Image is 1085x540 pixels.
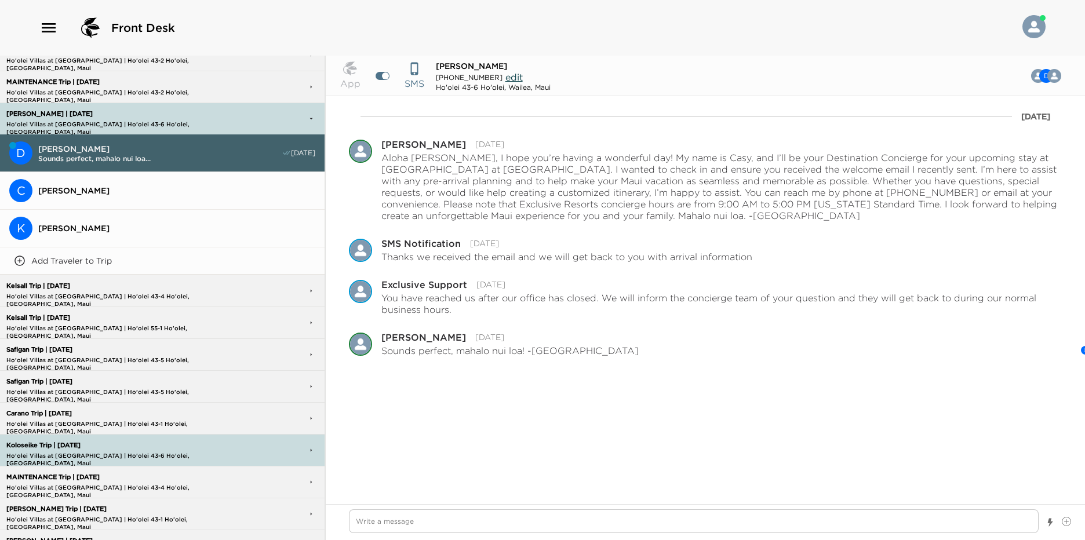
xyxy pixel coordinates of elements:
[505,71,523,83] span: edit
[111,20,175,36] span: Front Desk
[1046,512,1054,532] button: Show templates
[349,509,1039,533] textarea: Write a message
[349,140,372,163] img: C
[38,223,315,233] span: [PERSON_NAME]
[3,282,254,290] p: Kelsall Trip | [DATE]
[3,420,254,428] p: Ho'olei Villas at [GEOGRAPHIC_DATA] | Ho'olei 43-1 Ho'olei, [GEOGRAPHIC_DATA], Maui
[9,217,32,240] div: Kevin Chapman
[3,89,254,96] p: Ho'olei Villas at [GEOGRAPHIC_DATA] | Ho'olei 43-2 Ho'olei, [GEOGRAPHIC_DATA], Maui
[9,179,32,202] div: C
[3,110,254,118] p: [PERSON_NAME] | [DATE]
[381,333,466,342] div: [PERSON_NAME]
[1047,69,1061,83] img: C
[3,452,254,459] p: Ho'olei Villas at [GEOGRAPHIC_DATA] | Ho'olei 43-6 Ho'olei, [GEOGRAPHIC_DATA], Maui
[470,238,499,249] time: 2025-08-24T22:33:59.039Z
[9,179,32,202] div: Cathie Archibald
[9,141,32,165] div: Don Archibald
[436,73,503,82] span: [PHONE_NUMBER]
[475,139,504,149] time: 2025-08-24T22:15:28.585Z
[3,442,254,449] p: Koloseike Trip | [DATE]
[3,378,254,385] p: Safigan Trip | [DATE]
[3,516,254,523] p: Ho'olei Villas at [GEOGRAPHIC_DATA] | Ho'olei 43-1 Ho'olei, [GEOGRAPHIC_DATA], Maui
[291,148,315,158] span: [DATE]
[349,140,372,163] div: Casy Villalun
[77,14,104,42] img: logo
[3,57,254,64] p: Ho'olei Villas at [GEOGRAPHIC_DATA] | Ho'olei 43-2 Ho'olei, [GEOGRAPHIC_DATA], Maui
[9,217,32,240] div: K
[3,121,254,128] p: Ho'olei Villas at [GEOGRAPHIC_DATA] | Ho'olei 43-6 Ho'olei, [GEOGRAPHIC_DATA], Maui
[3,78,254,86] p: MAINTENANCE Trip | [DATE]
[381,140,466,149] div: [PERSON_NAME]
[381,345,639,356] p: Sounds perfect, mahalo nui loa! -[GEOGRAPHIC_DATA]
[3,346,254,353] p: Safigan Trip | [DATE]
[3,410,254,417] p: Carano Trip | [DATE]
[349,280,372,303] div: Exclusive Support
[1022,15,1046,38] img: User
[381,292,1062,315] p: You have reached us after our office has closed. We will inform the concierge team of your questi...
[3,356,254,364] p: Ho'olei Villas at [GEOGRAPHIC_DATA] | Ho'olei 43-5 Ho'olei, [GEOGRAPHIC_DATA], Maui
[349,280,372,303] img: E
[38,154,282,163] span: Sounds perfect, mahalo nui loa...
[476,279,505,290] time: 2025-08-24T22:34:04.276Z
[340,76,361,90] p: App
[9,141,32,165] div: D
[381,152,1062,221] p: Aloha [PERSON_NAME], I hope you’re having a wonderful day! My name is Casy, and I’ll be your Dest...
[3,484,254,491] p: Ho'olei Villas at [GEOGRAPHIC_DATA] | Ho'olei 43-4 Ho'olei, [GEOGRAPHIC_DATA], Maui
[31,256,112,266] p: Add Traveler to Trip
[38,185,315,196] span: [PERSON_NAME]
[349,333,372,356] img: C
[349,239,372,262] div: SMS Notification
[1047,69,1061,83] div: Casy Villalun
[3,473,254,481] p: MAINTENANCE Trip | [DATE]
[3,505,254,513] p: [PERSON_NAME] Trip | [DATE]
[3,324,254,332] p: Ho'olei Villas at [GEOGRAPHIC_DATA] | Ho'olei 55-1 Ho'olei, [GEOGRAPHIC_DATA], Maui
[3,293,254,300] p: Ho'olei Villas at [GEOGRAPHIC_DATA] | Ho'olei 43-4 Ho'olei, [GEOGRAPHIC_DATA], Maui
[1017,64,1071,87] button: CDB
[349,239,372,262] img: S
[3,388,254,396] p: Ho'olei Villas at [GEOGRAPHIC_DATA] | Ho'olei 43-5 Ho'olei, [GEOGRAPHIC_DATA], Maui
[436,83,551,92] div: Ho'olei 43-6 Ho'olei, Wailea, Maui
[38,144,282,154] span: [PERSON_NAME]
[349,333,372,356] div: Casy Villalun
[381,280,467,289] div: Exclusive Support
[405,76,424,90] p: SMS
[381,239,461,248] div: SMS Notification
[475,332,504,342] time: 2025-08-24T22:52:38.699Z
[381,251,752,262] p: Thanks we received the email and we will get back to you with arrival information
[436,61,507,71] span: [PERSON_NAME]
[3,314,254,322] p: Kelsall Trip | [DATE]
